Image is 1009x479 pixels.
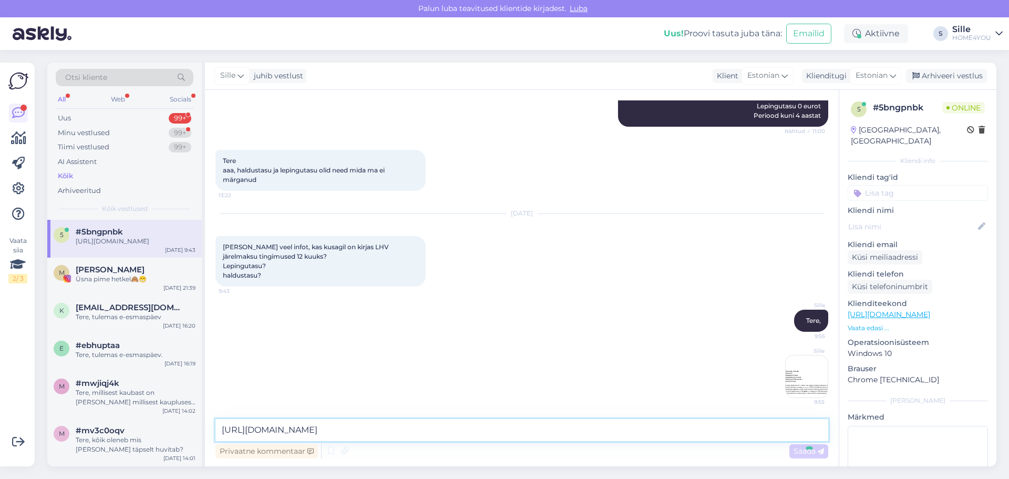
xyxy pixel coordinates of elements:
div: Tere, millisest kaubast on [PERSON_NAME] millisest kauplusest on tellimus tehtud? [76,388,195,407]
span: #mv3c0oqv [76,426,125,435]
div: Proovi tasuta juba täna: [664,27,782,40]
span: Luba [567,4,591,13]
div: HOME4YOU [952,34,991,42]
span: Estonian [856,70,888,81]
div: Küsi meiliaadressi [848,250,922,264]
span: #mwjiqj4k [76,379,119,388]
div: juhib vestlust [250,70,303,81]
p: Chrome [TECHNICAL_ID] [848,374,988,385]
div: Kliendi info [848,156,988,166]
p: Brauser [848,363,988,374]
div: Vaata siia [8,236,27,283]
div: S [933,26,948,41]
p: Kliendi tag'id [848,172,988,183]
input: Lisa tag [848,185,988,201]
div: Klient [713,70,738,81]
span: Tere, [806,317,821,324]
div: Arhiveeri vestlus [906,69,987,83]
span: m [59,382,65,390]
div: 99+ [169,142,191,152]
span: [PERSON_NAME] veel infot, kas kusagil on kirjas LHV järelmaksu tingimused 12 kuuks? Lepingutasu? ... [223,243,390,279]
button: Emailid [786,24,831,44]
span: Nähtud ✓ 11:00 [785,127,825,135]
div: 99+ [169,128,191,138]
span: 5 [60,231,64,239]
div: [DATE] 14:01 [163,454,195,462]
span: Sille [786,301,825,309]
span: e [59,344,64,352]
span: k [59,307,64,314]
div: Küsi telefoninumbrit [848,280,932,294]
div: Tiimi vestlused [58,142,109,152]
p: Kliendi nimi [848,205,988,216]
span: 9:43 [219,287,258,295]
p: Kliendi email [848,239,988,250]
span: Estonian [747,70,779,81]
span: Sille [220,70,235,81]
div: 2 / 3 [8,274,27,283]
div: [URL][DOMAIN_NAME] [76,237,195,246]
span: Online [942,102,985,114]
p: Windows 10 [848,348,988,359]
div: Klienditugi [802,70,847,81]
span: Mari Klst [76,265,145,274]
div: 99+ [169,113,191,124]
span: Kõik vestlused [102,204,148,213]
span: #5bngpnbk [76,227,123,237]
span: 9:55 [785,398,825,406]
div: Minu vestlused [58,128,110,138]
div: [DATE] [215,209,828,218]
div: Sille [952,25,991,34]
p: Vaata edasi ... [848,323,988,333]
img: Attachment [786,355,828,398]
div: [DATE] 14:02 [162,407,195,415]
div: [GEOGRAPHIC_DATA], [GEOGRAPHIC_DATA] [851,125,967,147]
span: M [59,269,65,277]
span: #ebhuptaa [76,341,120,350]
b: Uus! [664,28,684,38]
div: [PERSON_NAME] [848,396,988,405]
div: Arhiveeritud [58,186,101,196]
span: kitty1403@mail.ru [76,303,185,312]
a: [URL][DOMAIN_NAME] [848,310,930,319]
div: [DATE] 21:39 [163,284,195,292]
span: Sille [785,347,825,355]
div: # 5bngpnbk [873,101,942,114]
a: SilleHOME4YOU [952,25,1003,42]
span: Otsi kliente [65,72,107,83]
span: m [59,430,65,437]
input: Lisa nimi [848,221,976,232]
span: Tere aaa, haldustasu ja lepingutasu olid need mida ma ei märganud [223,157,386,184]
div: Uus [58,113,71,124]
p: Kliendi telefon [848,269,988,280]
span: 9:55 [786,332,825,340]
div: [DATE] 16:19 [164,360,195,368]
div: [DATE] 9:43 [165,246,195,254]
p: Klienditeekond [848,298,988,309]
div: Socials [168,93,193,106]
div: Tere, kõik oleneb mis [PERSON_NAME] täpselt huvitab? [76,435,195,454]
div: Web [109,93,127,106]
div: Kõik [58,171,73,181]
span: 13:22 [219,191,258,199]
div: Ùsna pime hetkel🙈😁 [76,274,195,284]
div: [DATE] 16:20 [163,322,195,330]
div: All [56,93,68,106]
div: Tere, tulemas e-esmaspäev. [76,350,195,360]
div: AI Assistent [58,157,97,167]
div: Tere, tulemas e-esmaspäev [76,312,195,322]
div: Aktiivne [844,24,908,43]
p: Märkmed [848,412,988,423]
img: Askly Logo [8,71,28,91]
p: Operatsioonisüsteem [848,337,988,348]
span: 5 [857,105,861,113]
